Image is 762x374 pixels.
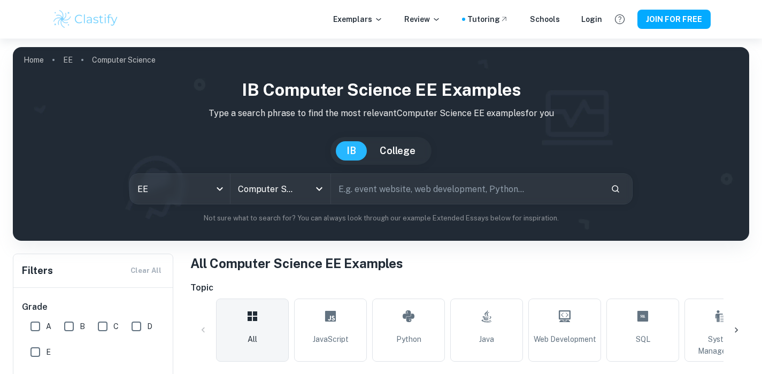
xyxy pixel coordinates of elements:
[534,333,596,345] span: Web Development
[130,174,230,204] div: EE
[24,52,44,67] a: Home
[636,333,650,345] span: SQL
[606,180,625,198] button: Search
[22,263,53,278] h6: Filters
[396,333,421,345] span: Python
[21,107,741,120] p: Type a search phrase to find the most relevant Computer Science EE examples for you
[46,320,51,332] span: A
[190,254,749,273] h1: All Computer Science EE Examples
[248,333,257,345] span: All
[467,13,509,25] a: Tutoring
[113,320,119,332] span: C
[190,281,749,294] h6: Topic
[336,141,367,161] button: IB
[331,174,603,204] input: E.g. event website, web development, Python...
[313,333,349,345] span: JavaScript
[63,52,73,67] a: EE
[369,141,426,161] button: College
[611,10,629,28] button: Help and Feedback
[581,13,602,25] a: Login
[333,13,383,25] p: Exemplars
[21,213,741,224] p: Not sure what to search for? You can always look through our example Extended Essays below for in...
[13,47,749,241] img: profile cover
[46,346,51,358] span: E
[52,9,120,30] img: Clastify logo
[22,301,165,314] h6: Grade
[404,13,441,25] p: Review
[689,333,752,357] span: System Management
[637,10,711,29] button: JOIN FOR FREE
[21,77,741,103] h1: IB Computer Science EE examples
[147,320,152,332] span: D
[92,54,156,66] p: Computer Science
[80,320,85,332] span: B
[312,181,327,196] button: Open
[479,333,494,345] span: Java
[530,13,560,25] a: Schools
